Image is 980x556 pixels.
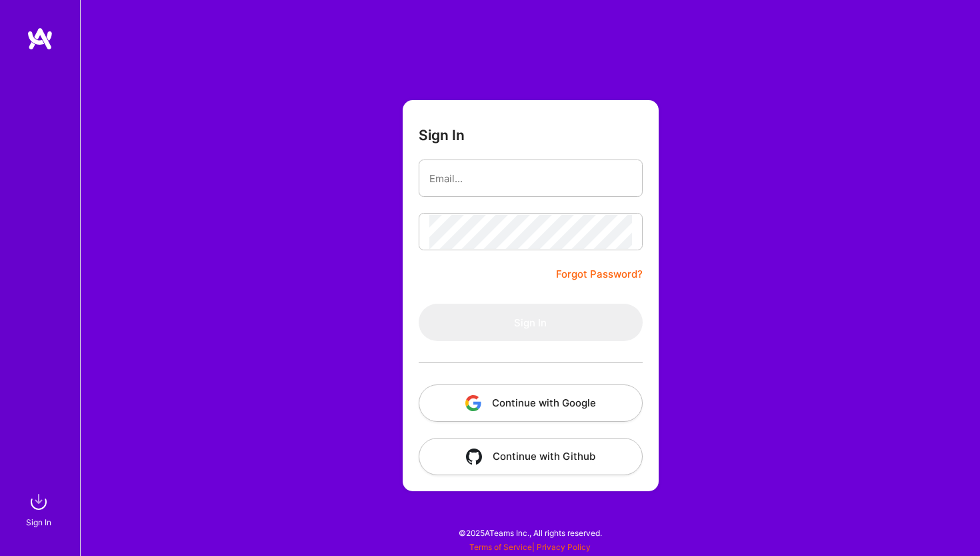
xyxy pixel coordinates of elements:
[419,384,643,422] button: Continue with Google
[537,542,591,552] a: Privacy Policy
[556,266,643,282] a: Forgot Password?
[429,162,632,196] input: Email...
[26,515,51,529] div: Sign In
[419,304,643,341] button: Sign In
[80,516,980,549] div: © 2025 ATeams Inc., All rights reserved.
[469,542,591,552] span: |
[27,27,53,51] img: logo
[28,489,52,529] a: sign inSign In
[25,489,52,515] img: sign in
[419,127,465,144] h3: Sign In
[419,438,643,475] button: Continue with Github
[469,542,532,552] a: Terms of Service
[466,449,482,465] img: icon
[465,395,481,411] img: icon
